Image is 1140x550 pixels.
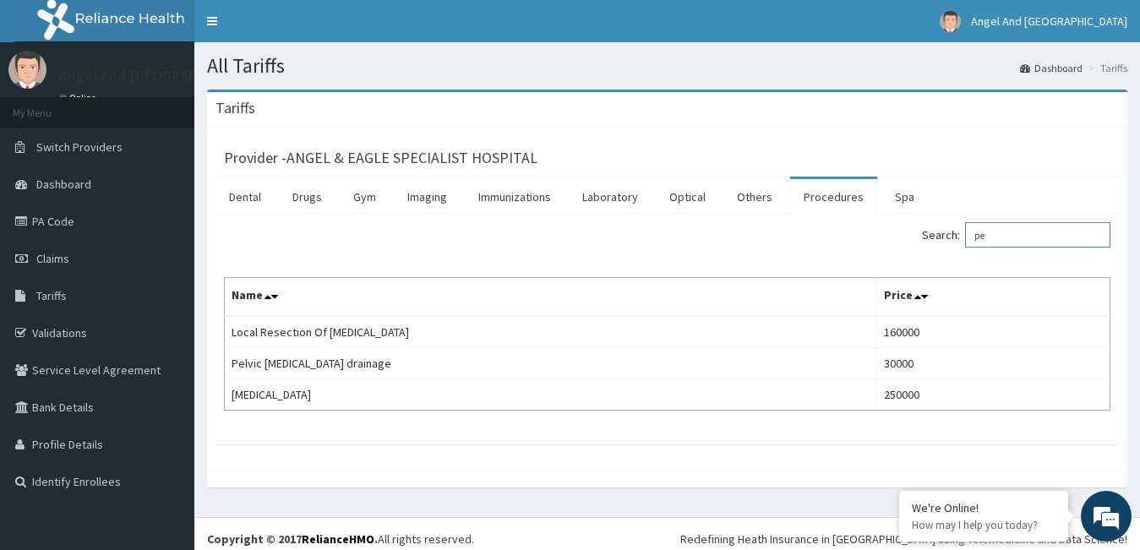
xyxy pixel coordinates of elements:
div: We're Online! [912,500,1055,515]
div: Minimize live chat window [277,8,318,49]
p: How may I help you today? [912,518,1055,532]
h3: Provider - ANGEL & EAGLE SPECIALIST HOSPITAL [224,150,537,166]
div: Redefining Heath Insurance in [GEOGRAPHIC_DATA] using Telemedicine and Data Science! [680,531,1127,547]
img: User Image [8,51,46,89]
div: Chat with us now [88,95,284,117]
span: Claims [36,251,69,266]
img: User Image [940,11,961,32]
td: [MEDICAL_DATA] [225,379,877,411]
td: Pelvic [MEDICAL_DATA] drainage [225,348,877,379]
h1: All Tariffs [207,55,1127,77]
a: Dental [215,179,275,215]
th: Price [877,278,1110,317]
h3: Tariffs [215,101,255,116]
img: d_794563401_company_1708531726252_794563401 [31,84,68,127]
a: Others [723,179,786,215]
span: Tariffs [36,288,67,303]
span: Dashboard [36,177,91,192]
a: RelianceHMO [302,531,374,547]
span: We're online! [98,166,233,337]
th: Name [225,278,877,317]
a: Optical [656,179,719,215]
a: Spa [881,179,928,215]
td: 250000 [877,379,1110,411]
span: Switch Providers [36,139,123,155]
li: Tariffs [1084,61,1127,75]
td: Local Resection Of [MEDICAL_DATA] [225,316,877,348]
label: Search: [922,222,1110,248]
strong: Copyright © 2017 . [207,531,378,547]
td: 160000 [877,316,1110,348]
a: Dashboard [1020,61,1083,75]
a: Laboratory [569,179,652,215]
td: 30000 [877,348,1110,379]
a: Procedures [790,179,877,215]
a: Online [59,92,100,104]
a: Imaging [394,179,461,215]
input: Search: [965,222,1110,248]
textarea: Type your message and hit 'Enter' [8,368,322,427]
a: Drugs [279,179,335,215]
span: Angel And [GEOGRAPHIC_DATA] [971,14,1127,29]
p: Angel And [GEOGRAPHIC_DATA] [59,68,269,84]
a: Gym [340,179,390,215]
a: Immunizations [465,179,565,215]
